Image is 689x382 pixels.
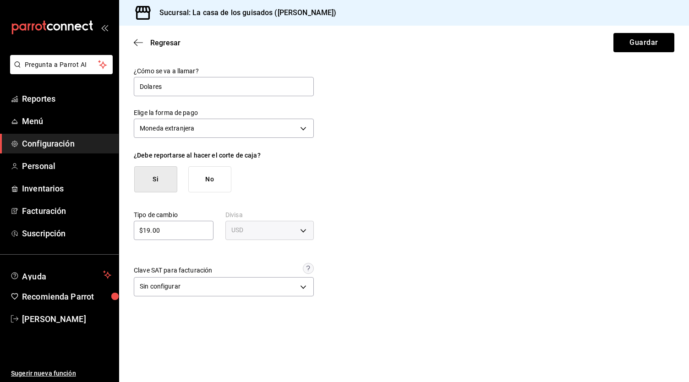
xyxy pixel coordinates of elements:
[10,55,113,74] button: Pregunta a Parrot AI
[6,66,113,76] a: Pregunta a Parrot AI
[134,152,314,159] div: ¿Debe reportarse al hacer el corte de caja?
[22,205,111,217] span: Facturación
[22,137,111,150] span: Configuración
[134,267,212,274] div: Clave SAT para facturación
[134,277,314,296] div: Sin configurar
[22,290,111,303] span: Recomienda Parrot
[134,225,213,236] input: $0.00
[22,313,111,325] span: [PERSON_NAME]
[22,160,111,172] span: Personal
[22,227,111,240] span: Suscripción
[134,211,213,218] label: Tipo de cambio
[22,182,111,195] span: Inventarios
[22,115,111,127] span: Menú
[22,269,99,280] span: Ayuda
[25,60,98,70] span: Pregunta a Parrot AI
[134,38,180,47] button: Regresar
[11,369,111,378] span: Sugerir nueva función
[225,211,314,218] label: Divisa
[22,93,111,105] span: Reportes
[134,119,314,138] div: Moneda extranjera
[101,24,108,31] button: open_drawer_menu
[134,166,177,192] button: Si
[134,109,314,116] label: Elige la forma de pago
[150,38,180,47] span: Regresar
[134,68,314,74] label: ¿Cómo se va a llamar?
[152,7,336,18] h3: Sucursal: La casa de los guisados ([PERSON_NAME])
[613,33,674,52] button: Guardar
[188,166,231,192] button: No
[225,221,314,240] div: USD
